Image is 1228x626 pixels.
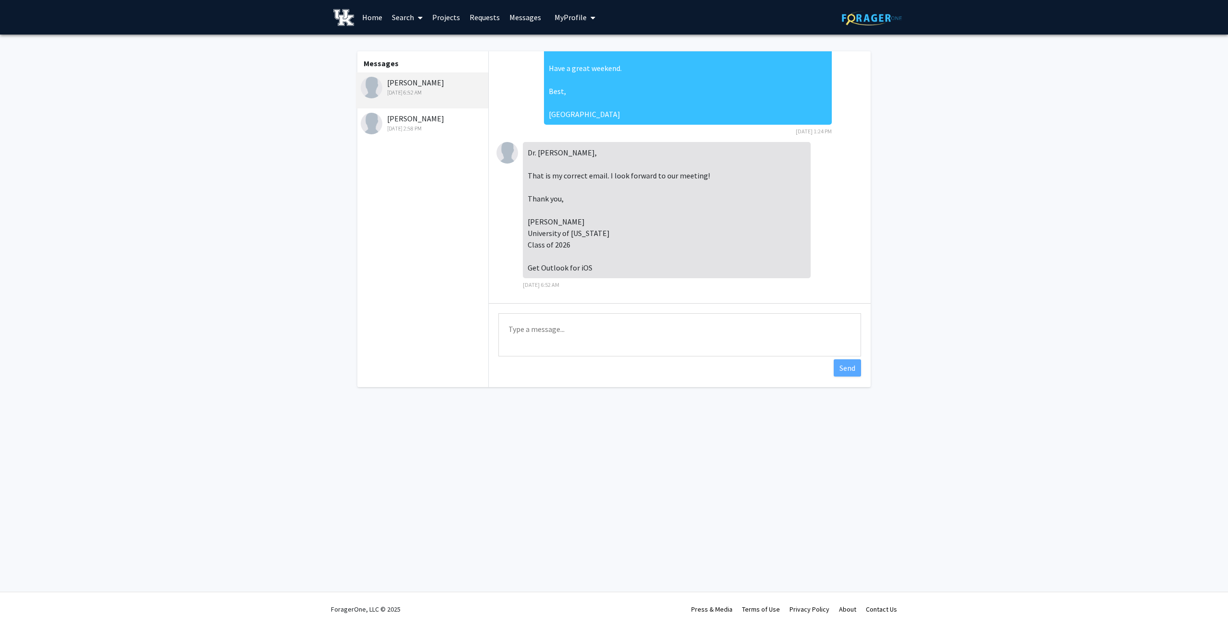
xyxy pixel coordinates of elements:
a: Projects [427,0,465,34]
a: Terms of Use [742,605,780,614]
div: [PERSON_NAME] [361,113,486,133]
a: Privacy Policy [790,605,829,614]
img: Adyson Hooker [361,77,382,98]
img: ForagerOne Logo [842,11,902,25]
a: Search [387,0,427,34]
a: Home [357,0,387,34]
div: Dr. [PERSON_NAME], That is my correct email. I look forward to our meeting! Thank you, [PERSON_NA... [523,142,811,278]
a: Contact Us [866,605,897,614]
iframe: Chat [7,583,41,619]
div: [DATE] 6:52 AM [361,88,486,97]
img: University of Kentucky Logo [333,9,354,26]
div: [PERSON_NAME] [361,77,486,97]
button: Send [834,359,861,377]
a: About [839,605,856,614]
img: Avery Swift [361,113,382,134]
div: ForagerOne, LLC © 2025 [331,592,401,626]
textarea: Message [498,313,861,356]
b: Messages [364,59,399,68]
div: [DATE] 2:58 PM [361,124,486,133]
span: [DATE] 6:52 AM [523,281,559,288]
a: Messages [505,0,546,34]
span: My Profile [555,12,587,22]
a: Requests [465,0,505,34]
span: [DATE] 1:24 PM [796,128,832,135]
a: Press & Media [691,605,732,614]
img: Adyson Hooker [496,142,518,164]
